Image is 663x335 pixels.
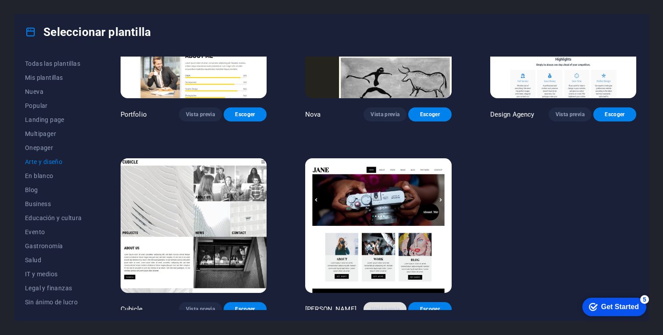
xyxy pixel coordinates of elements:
span: Escoger [415,306,444,313]
p: Cubicle [121,305,143,314]
button: Sin ánimo de lucro [25,295,82,309]
button: Vista previa [549,107,592,121]
span: Sin ánimo de lucro [25,299,82,306]
button: Vista previa [179,302,222,316]
span: Mis plantillas [25,74,82,81]
span: Vista previa [371,306,399,313]
span: Todas las plantillas [25,60,82,67]
button: Escoger [408,107,451,121]
button: Gastronomía [25,239,82,253]
button: Escoger [224,107,267,121]
span: IT y medios [25,271,82,278]
button: Nueva [25,85,82,99]
div: 5 [65,2,74,11]
p: Nova [305,110,321,119]
span: Arte y diseño [25,158,82,165]
button: Escoger [593,107,636,121]
span: Nueva [25,88,82,95]
button: Onepager [25,141,82,155]
span: En blanco [25,172,82,179]
button: Evento [25,225,82,239]
span: Salud [25,257,82,264]
button: Salud [25,253,82,267]
span: Escoger [600,111,629,118]
span: Vista previa [186,306,215,313]
button: Escoger [408,302,451,316]
h4: Seleccionar plantilla [25,25,151,39]
p: Portfolio [121,110,147,119]
span: Escoger [415,111,444,118]
span: Educación y cultura [25,214,82,221]
button: Legal y finanzas [25,281,82,295]
button: Vista previa [364,302,406,316]
p: Design Agency [490,110,535,119]
button: Resultado [25,309,82,323]
button: IT y medios [25,267,82,281]
button: Arte y diseño [25,155,82,169]
button: Escoger [224,302,267,316]
button: Multipager [25,127,82,141]
span: Onepager [25,144,82,151]
span: Vista previa [186,111,215,118]
span: Escoger [231,306,260,313]
button: Business [25,197,82,211]
span: Landing page [25,116,82,123]
div: Get Started 5 items remaining, 0% complete [7,4,71,23]
button: Popular [25,99,82,113]
span: Evento [25,228,82,235]
span: Vista previa [556,111,585,118]
img: Jane [305,158,451,293]
button: Vista previa [364,107,406,121]
button: Landing page [25,113,82,127]
span: Business [25,200,82,207]
span: Vista previa [371,111,399,118]
span: Gastronomía [25,242,82,249]
button: Mis plantillas [25,71,82,85]
span: Multipager [25,130,82,137]
span: Popular [25,102,82,109]
span: Blog [25,186,82,193]
div: Get Started [26,10,64,18]
button: Todas las plantillas [25,57,82,71]
img: Cubicle [121,158,267,293]
span: Legal y finanzas [25,285,82,292]
span: Escoger [231,111,260,118]
button: En blanco [25,169,82,183]
button: Vista previa [179,107,222,121]
button: Blog [25,183,82,197]
p: [PERSON_NAME] [305,305,356,314]
button: Educación y cultura [25,211,82,225]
